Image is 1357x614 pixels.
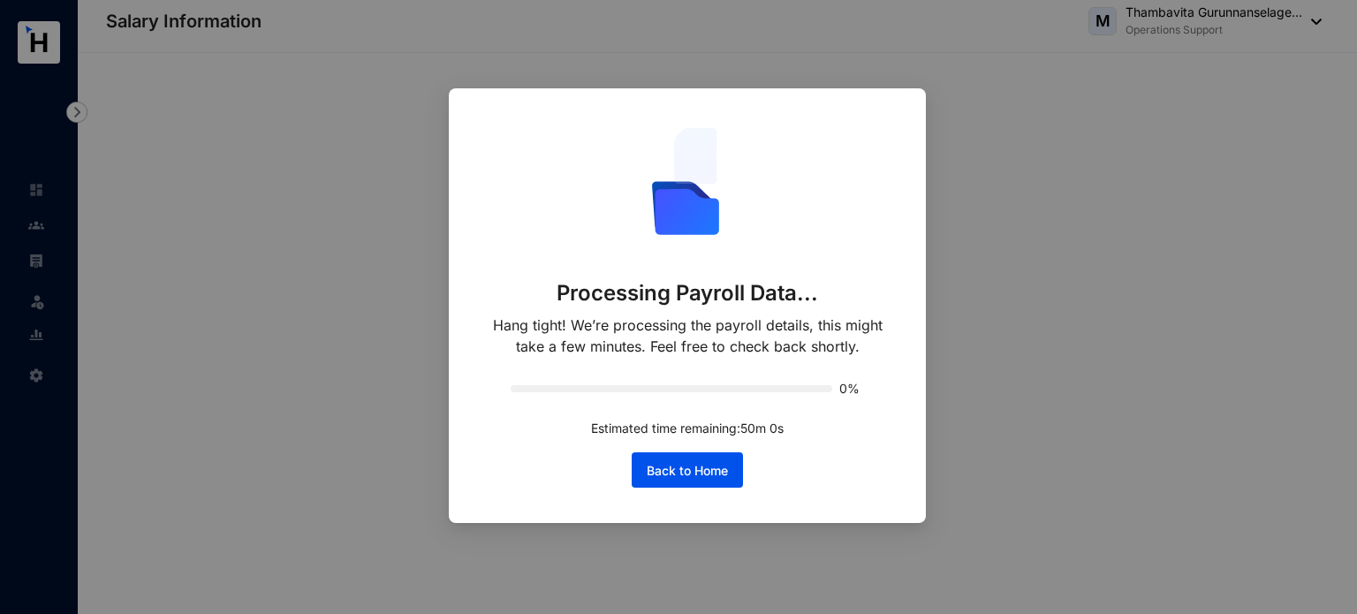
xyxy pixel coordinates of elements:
[591,419,784,438] p: Estimated time remaining: 50 m 0 s
[557,279,819,307] p: Processing Payroll Data...
[632,452,743,488] button: Back to Home
[839,383,864,395] span: 0%
[484,315,891,357] p: Hang tight! We’re processing the payroll details, this might take a few minutes. Feel free to che...
[647,462,728,480] span: Back to Home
